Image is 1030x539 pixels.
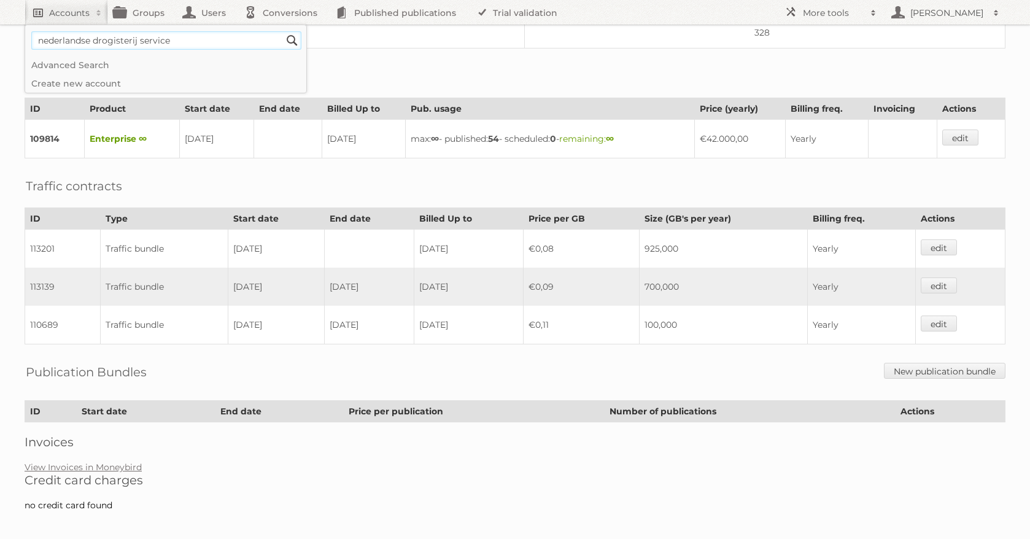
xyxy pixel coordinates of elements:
[100,268,228,306] td: Traffic bundle
[921,316,957,332] a: edit
[606,133,614,144] strong: ∞
[807,208,916,230] th: Billing freq.
[25,74,306,93] a: Create new account
[25,208,101,230] th: ID
[785,120,868,158] td: Yearly
[25,306,101,344] td: 110689
[921,239,957,255] a: edit
[807,230,916,268] td: Yearly
[550,133,556,144] strong: 0
[283,31,301,50] input: Search
[405,98,694,120] th: Pub. usage
[100,230,228,268] td: Traffic bundle
[322,120,405,158] td: [DATE]
[431,133,439,144] strong: ∞
[405,120,694,158] td: max: - published: - scheduled: -
[921,277,957,293] a: edit
[322,98,405,120] th: Billed Up to
[325,268,414,306] td: [DATE]
[803,7,864,19] h2: More tools
[26,177,122,195] h2: Traffic contracts
[896,401,1005,422] th: Actions
[640,268,808,306] td: 700,000
[524,17,1005,48] td: 328
[640,208,808,230] th: Size (GB's per year)
[488,133,499,144] strong: 54
[84,120,180,158] td: Enterprise ∞
[414,230,523,268] td: [DATE]
[25,230,101,268] td: 113201
[937,98,1005,120] th: Actions
[49,7,90,19] h2: Accounts
[414,306,523,344] td: [DATE]
[26,363,147,381] h2: Publication Bundles
[180,120,254,158] td: [DATE]
[228,208,325,230] th: Start date
[25,401,77,422] th: ID
[325,208,414,230] th: End date
[524,268,640,306] td: €0,09
[25,462,142,473] a: View Invoices in Moneybird
[25,98,85,120] th: ID
[785,98,868,120] th: Billing freq.
[524,230,640,268] td: €0,08
[25,56,306,74] a: Advanced Search
[694,120,785,158] td: €42.000,00
[325,306,414,344] td: [DATE]
[25,473,1005,487] h2: Credit card charges
[100,306,228,344] td: Traffic bundle
[916,208,1005,230] th: Actions
[25,268,101,306] td: 113139
[640,230,808,268] td: 925,000
[807,306,916,344] td: Yearly
[84,98,180,120] th: Product
[77,401,215,422] th: Start date
[942,130,978,145] a: edit
[807,268,916,306] td: Yearly
[180,98,254,120] th: Start date
[228,230,325,268] td: [DATE]
[559,133,614,144] span: remaining:
[524,208,640,230] th: Price per GB
[228,268,325,306] td: [DATE]
[254,98,322,120] th: End date
[604,401,895,422] th: Number of publications
[868,98,937,120] th: Invoicing
[344,401,605,422] th: Price per publication
[228,306,325,344] td: [DATE]
[694,98,785,120] th: Price (yearly)
[215,401,344,422] th: End date
[414,268,523,306] td: [DATE]
[884,363,1005,379] a: New publication bundle
[907,7,987,19] h2: [PERSON_NAME]
[25,435,1005,449] h2: Invoices
[100,208,228,230] th: Type
[524,306,640,344] td: €0,11
[25,120,85,158] td: 109814
[414,208,523,230] th: Billed Up to
[640,306,808,344] td: 100,000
